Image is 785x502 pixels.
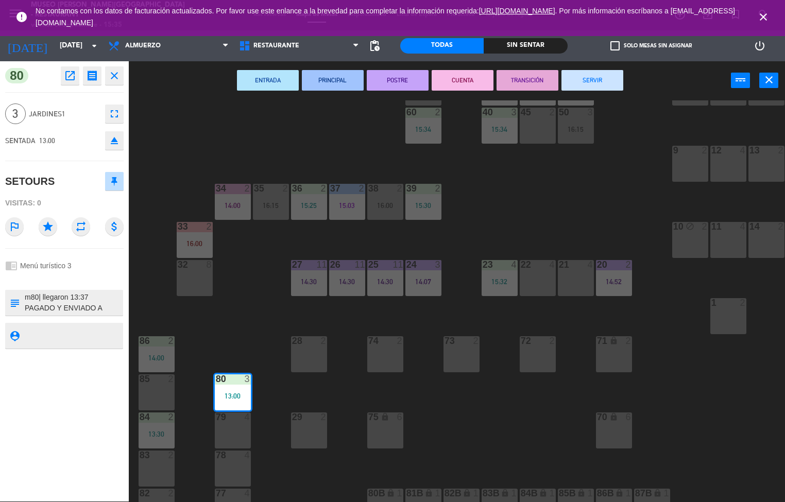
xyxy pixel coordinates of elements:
[558,126,594,133] div: 16:15
[330,184,331,193] div: 37
[482,278,518,285] div: 15:32
[757,11,770,23] i: close
[9,330,20,341] i: person_pin
[206,260,212,269] div: 8
[740,146,746,155] div: 4
[215,202,251,209] div: 14:00
[367,202,403,209] div: 16:00
[754,40,766,52] i: power_settings_new
[432,70,493,91] button: CUENTA
[39,217,57,236] i: star
[5,173,55,190] div: SETOURS
[329,202,365,209] div: 15:03
[244,374,250,384] div: 3
[244,451,250,460] div: 4
[397,184,403,193] div: 2
[610,41,620,50] span: check_box_outline_blank
[406,260,407,269] div: 24
[292,412,293,422] div: 29
[778,222,784,231] div: 2
[139,430,175,438] div: 13:30
[587,489,593,498] div: 1
[139,354,175,361] div: 14:00
[615,489,624,497] i: lock
[479,7,555,15] a: [URL][DOMAIN_NAME]
[749,146,750,155] div: 13
[282,184,288,193] div: 2
[168,412,174,422] div: 2
[405,126,441,133] div: 15:34
[64,70,76,82] i: open_in_new
[561,70,623,91] button: SERVIR
[253,42,299,49] span: Restaurante
[405,202,441,209] div: 15:30
[368,184,369,193] div: 38
[511,489,517,498] div: 1
[405,278,441,285] div: 14:07
[168,451,174,460] div: 2
[740,298,746,307] div: 2
[168,336,174,345] div: 2
[711,146,712,155] div: 12
[36,7,735,27] a: . Por más información escríbanos a [EMAIL_ADDRESS][DOMAIN_NAME]
[292,336,293,345] div: 28
[215,392,251,400] div: 13:00
[549,260,555,269] div: 4
[587,260,593,269] div: 4
[473,489,479,498] div: 1
[320,336,327,345] div: 2
[511,260,517,269] div: 4
[740,222,746,231] div: 4
[36,7,735,27] span: No contamos con los datos de facturación actualizados. Por favor use este enlance a la brevedad p...
[577,489,586,497] i: lock
[105,66,124,85] button: close
[292,260,293,269] div: 27
[424,489,433,497] i: lock
[381,412,389,421] i: lock
[368,40,381,52] span: pending_actions
[397,489,403,498] div: 1
[445,489,445,498] div: 82B
[206,222,212,231] div: 2
[244,489,250,498] div: 4
[244,184,250,193] div: 2
[320,412,327,422] div: 2
[5,259,18,272] i: chrome_reader_mode
[445,336,445,345] div: 73
[663,489,670,498] div: 1
[397,412,403,422] div: 6
[291,202,327,209] div: 15:25
[482,126,518,133] div: 15:34
[702,146,708,155] div: 2
[368,412,369,422] div: 75
[168,374,174,384] div: 2
[105,131,124,150] button: eject
[88,40,100,52] i: arrow_drop_down
[400,38,484,54] div: Todas
[61,66,79,85] button: open_in_new
[29,108,100,120] span: Jardines1
[609,412,618,421] i: lock
[435,260,441,269] div: 3
[759,73,778,88] button: close
[168,489,174,498] div: 2
[108,134,121,147] i: eject
[749,222,750,231] div: 14
[549,336,555,345] div: 2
